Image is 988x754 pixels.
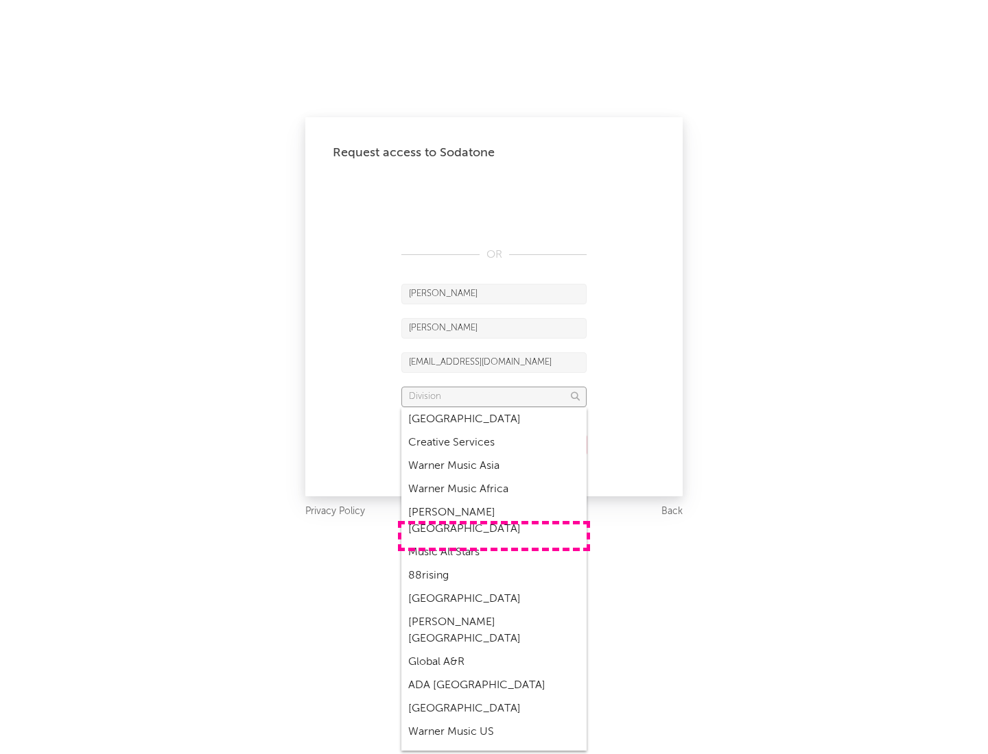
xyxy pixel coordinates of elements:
[305,503,365,520] a: Privacy Policy
[401,611,587,650] div: [PERSON_NAME] [GEOGRAPHIC_DATA]
[401,650,587,674] div: Global A&R
[401,387,587,407] input: Division
[401,674,587,697] div: ADA [GEOGRAPHIC_DATA]
[333,145,655,161] div: Request access to Sodatone
[401,408,587,431] div: [GEOGRAPHIC_DATA]
[401,318,587,339] input: Last Name
[401,352,587,373] input: Email
[401,454,587,478] div: Warner Music Asia
[401,478,587,501] div: Warner Music Africa
[401,284,587,304] input: First Name
[401,564,587,587] div: 88rising
[401,247,587,263] div: OR
[661,503,683,520] a: Back
[401,541,587,564] div: Music All Stars
[401,587,587,611] div: [GEOGRAPHIC_DATA]
[401,501,587,541] div: [PERSON_NAME] [GEOGRAPHIC_DATA]
[401,697,587,720] div: [GEOGRAPHIC_DATA]
[401,431,587,454] div: Creative Services
[401,720,587,744] div: Warner Music US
